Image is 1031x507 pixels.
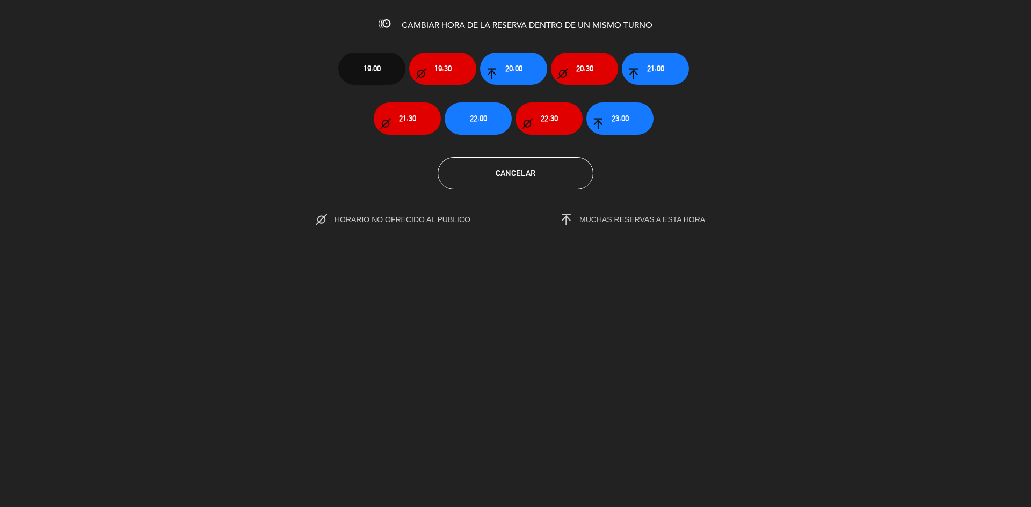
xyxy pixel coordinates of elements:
[338,53,405,85] button: 19:00
[445,102,512,135] button: 22:00
[335,215,493,224] span: HORARIO NO OFRECIDO AL PUBLICO
[409,53,476,85] button: 19:30
[438,157,593,189] button: Cancelar
[480,53,547,85] button: 20:00
[612,112,629,124] span: 23:00
[579,215,705,224] span: MUCHAS RESERVAS A ESTA HORA
[434,62,452,75] span: 19:30
[399,112,416,124] span: 21:30
[576,62,593,75] span: 20:30
[505,62,522,75] span: 20:00
[622,53,689,85] button: 21:00
[402,21,652,30] span: CAMBIAR HORA DE LA RESERVA DENTRO DE UN MISMO TURNO
[551,53,618,85] button: 20:30
[470,112,487,124] span: 22:00
[496,168,535,178] span: Cancelar
[515,102,583,135] button: 22:30
[374,102,441,135] button: 21:30
[647,62,664,75] span: 21:00
[364,62,381,75] span: 19:00
[541,112,558,124] span: 22:30
[586,102,654,135] button: 23:00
